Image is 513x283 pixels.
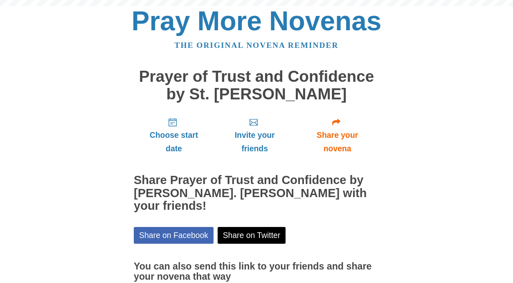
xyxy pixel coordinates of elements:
[134,261,379,282] h3: You can also send this link to your friends and share your novena that way
[222,128,287,155] span: Invite your friends
[142,128,206,155] span: Choose start date
[295,111,379,159] a: Share your novena
[134,111,214,159] a: Choose start date
[134,227,214,244] a: Share on Facebook
[175,41,339,49] a: The original novena reminder
[214,111,295,159] a: Invite your friends
[304,128,371,155] span: Share your novena
[218,227,286,244] a: Share on Twitter
[134,174,379,213] h2: Share Prayer of Trust and Confidence by [PERSON_NAME]. [PERSON_NAME] with your friends!
[134,68,379,103] h1: Prayer of Trust and Confidence by St. [PERSON_NAME]
[132,6,382,36] a: Pray More Novenas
